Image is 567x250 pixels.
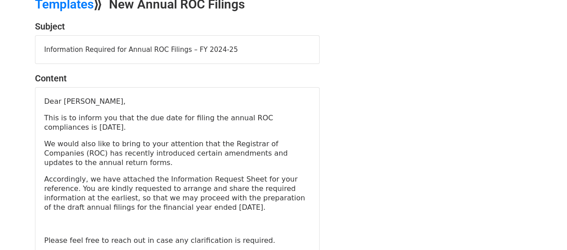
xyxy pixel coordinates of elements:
[44,174,310,212] p: Accordingly, we have attached the Information Request Sheet for your reference. You are kindly re...
[44,113,310,132] p: This is to inform you that the due date for filing the annual ROC compliances is [DATE].
[522,207,567,250] iframe: Chat Widget
[35,73,320,84] h4: Content
[44,97,310,106] p: Dear [PERSON_NAME],
[44,236,310,245] p: Please feel free to reach out in case any clarification is required.
[35,21,320,32] h4: Subject
[35,36,319,64] div: Information Required for Annual ROC Filings – FY 2024-25
[44,139,310,167] p: We would also like to bring to your attention that the Registrar of Companies (ROC) has recently ...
